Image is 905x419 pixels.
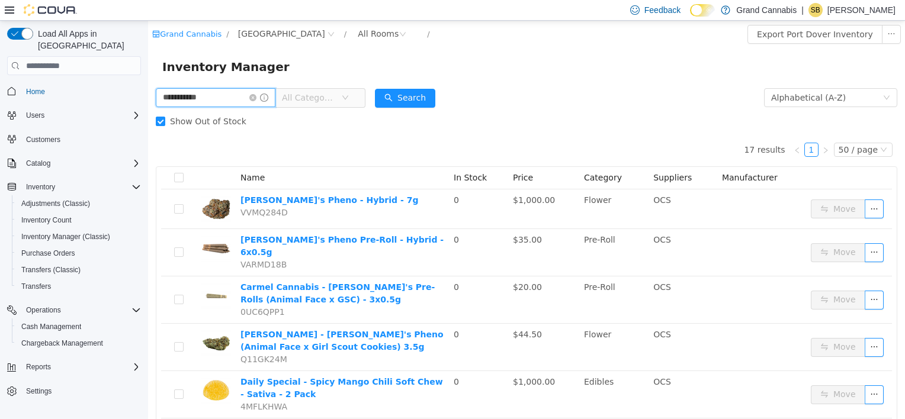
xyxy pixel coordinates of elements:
img: Cova [24,4,77,16]
a: Inventory Count [17,213,76,227]
p: [PERSON_NAME] [827,3,896,17]
span: Inventory Manager [14,37,149,56]
a: Settings [21,384,56,398]
button: Reports [2,359,146,375]
span: Settings [21,383,141,398]
span: Inventory Manager (Classic) [21,232,110,241]
button: icon: swapMove [663,179,717,198]
a: Chargeback Management [17,336,108,350]
span: / [196,9,198,18]
span: Purchase Orders [21,249,75,258]
i: icon: shop [4,9,12,17]
span: Cash Management [17,320,141,334]
i: icon: info-circle [112,73,120,81]
span: Catalog [26,159,50,168]
span: Inventory Manager (Classic) [17,230,141,244]
span: 0 [306,356,311,366]
span: Category [436,152,474,162]
a: Purchase Orders [17,246,80,260]
span: Transfers (Classic) [17,263,141,277]
span: $1,000.00 [365,175,407,184]
a: [PERSON_NAME]'s Pheno - Hybrid - 7g [92,175,270,184]
span: Adjustments (Classic) [17,196,141,211]
span: Load All Apps in [GEOGRAPHIC_DATA] [33,28,141,51]
li: Previous Page [642,122,656,136]
span: Chargeback Management [21,339,103,348]
div: 50 / page [691,123,730,136]
div: Samantha Bailey [808,3,823,17]
button: Inventory Count [12,212,146,228]
span: Feedback [644,4,681,16]
td: Pre-Roll [431,208,500,256]
span: 0 [306,214,311,224]
span: 0 [306,309,311,318]
button: icon: ellipsis [717,223,736,241]
a: Customers [21,133,65,147]
li: 1 [656,122,670,136]
button: icon: swapMove [663,270,717,289]
span: Purchase Orders [17,246,141,260]
span: Cash Management [21,322,81,331]
div: Alphabetical (A-Z) [623,68,698,86]
button: icon: ellipsis [717,179,736,198]
a: Transfers (Classic) [17,263,85,277]
i: icon: down [194,73,201,82]
span: Inventory [21,180,141,194]
span: / [78,9,81,18]
button: Inventory [21,180,60,194]
span: OCS [505,175,523,184]
button: icon: swapMove [663,223,717,241]
button: Operations [21,303,66,317]
button: Transfers (Classic) [12,262,146,278]
a: [PERSON_NAME]'s Pheno Pre-Roll - Hybrid - 6x0.5g [92,214,296,236]
td: Pre-Roll [431,256,500,303]
button: Settings [2,382,146,399]
span: Settings [26,386,52,396]
button: Chargeback Management [12,335,146,352]
span: Users [21,108,141,123]
button: icon: ellipsis [717,365,736,383]
span: OCS [505,356,523,366]
span: Operations [26,305,61,315]
span: SB [811,3,820,17]
a: Transfers [17,279,56,294]
button: Catalog [21,156,55,170]
span: Inventory Count [21,215,72,225]
button: Customers [2,131,146,148]
img: Daily Special - Spicy Mango Chili Soft Chew - Sativa - 2 Pack hero shot [53,355,83,385]
span: Show Out of Stock [17,96,103,105]
span: Price [365,152,385,162]
i: icon: right [674,126,681,133]
span: $35.00 [365,214,394,224]
i: icon: close-circle [101,73,108,80]
span: Inventory Count [17,213,141,227]
span: $20.00 [365,262,394,271]
button: Reports [21,360,56,374]
span: $1,000.00 [365,356,407,366]
span: 0 [306,175,311,184]
span: OCS [505,262,523,271]
img: Carmel - Billy's Pheno Pre-Roll - Hybrid - 6x0.5g hero shot [53,213,83,243]
button: Cash Management [12,318,146,335]
span: All Categories [134,71,188,83]
span: Q11GK24M [92,334,139,343]
span: Reports [26,362,51,372]
button: Inventory [2,179,146,195]
span: VARMD18B [92,239,139,249]
span: OCS [505,309,523,318]
li: 17 results [596,122,637,136]
img: Carmel Cannabis - Billy Pheno's Pre-Rolls (Animal Face x GSC) - 3x0.5g hero shot [53,260,83,290]
i: icon: down [732,125,739,134]
span: Chargeback Management [17,336,141,350]
a: Adjustments (Classic) [17,196,95,211]
a: Daily Special - Spicy Mango Chili Soft Chew - Sativa - 2 Pack [92,356,295,378]
a: Inventory Manager (Classic) [17,230,115,244]
span: Port Dover [90,7,177,20]
div: All Rooms [210,4,251,22]
a: Carmel Cannabis - [PERSON_NAME]'s Pre-Rolls (Animal Face x GSC) - 3x0.5g [92,262,287,283]
span: VVMQ284D [92,187,140,196]
span: Home [26,87,45,96]
button: Purchase Orders [12,245,146,262]
span: Users [26,111,44,120]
